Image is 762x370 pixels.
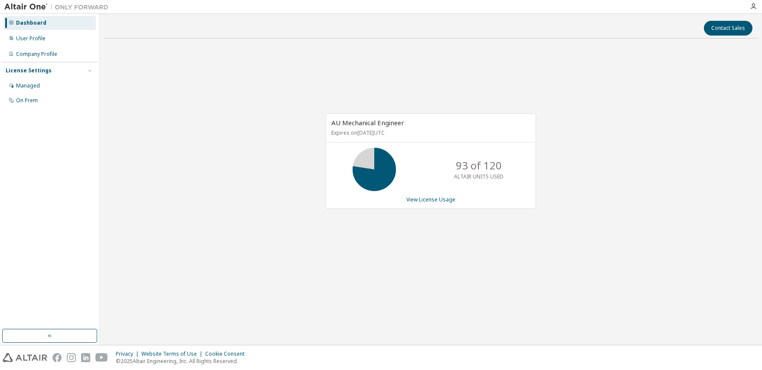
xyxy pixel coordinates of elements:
[331,118,404,127] span: AU Mechanical Engineer
[16,82,40,89] div: Managed
[16,97,38,104] div: On Prem
[116,357,250,365] p: © 2025 Altair Engineering, Inc. All Rights Reserved.
[52,353,62,362] img: facebook.svg
[454,173,504,180] p: ALTAIR UNITS USED
[456,158,502,173] p: 93 of 120
[67,353,76,362] img: instagram.svg
[141,351,205,357] div: Website Terms of Use
[116,351,141,357] div: Privacy
[3,353,47,362] img: altair_logo.svg
[95,353,108,362] img: youtube.svg
[16,51,57,58] div: Company Profile
[16,35,46,42] div: User Profile
[406,196,455,203] a: View License Usage
[81,353,90,362] img: linkedin.svg
[704,21,752,36] button: Contact Sales
[4,3,113,11] img: Altair One
[16,19,46,26] div: Dashboard
[331,129,528,136] p: Expires on [DATE] UTC
[205,351,250,357] div: Cookie Consent
[6,67,52,74] div: License Settings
